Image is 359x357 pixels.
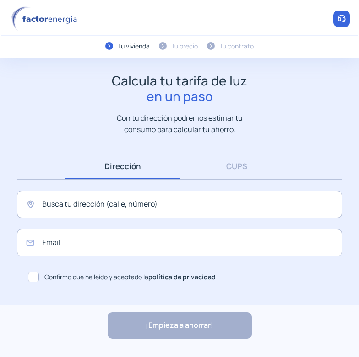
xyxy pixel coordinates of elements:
span: Confirmo que he leído y aceptado la [44,272,216,282]
a: Dirección [65,153,179,179]
span: en un paso [112,89,247,104]
p: Con tu dirección podremos estimar tu consumo para calcular tu ahorro. [108,112,252,135]
img: logo factor [9,6,82,32]
a: política de privacidad [148,272,216,281]
div: Tu vivienda [118,41,150,51]
div: Tu contrato [219,41,254,51]
div: Tu precio [171,41,198,51]
h1: Calcula tu tarifa de luz [112,73,247,104]
a: CUPS [179,153,294,179]
img: llamar [337,14,346,23]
